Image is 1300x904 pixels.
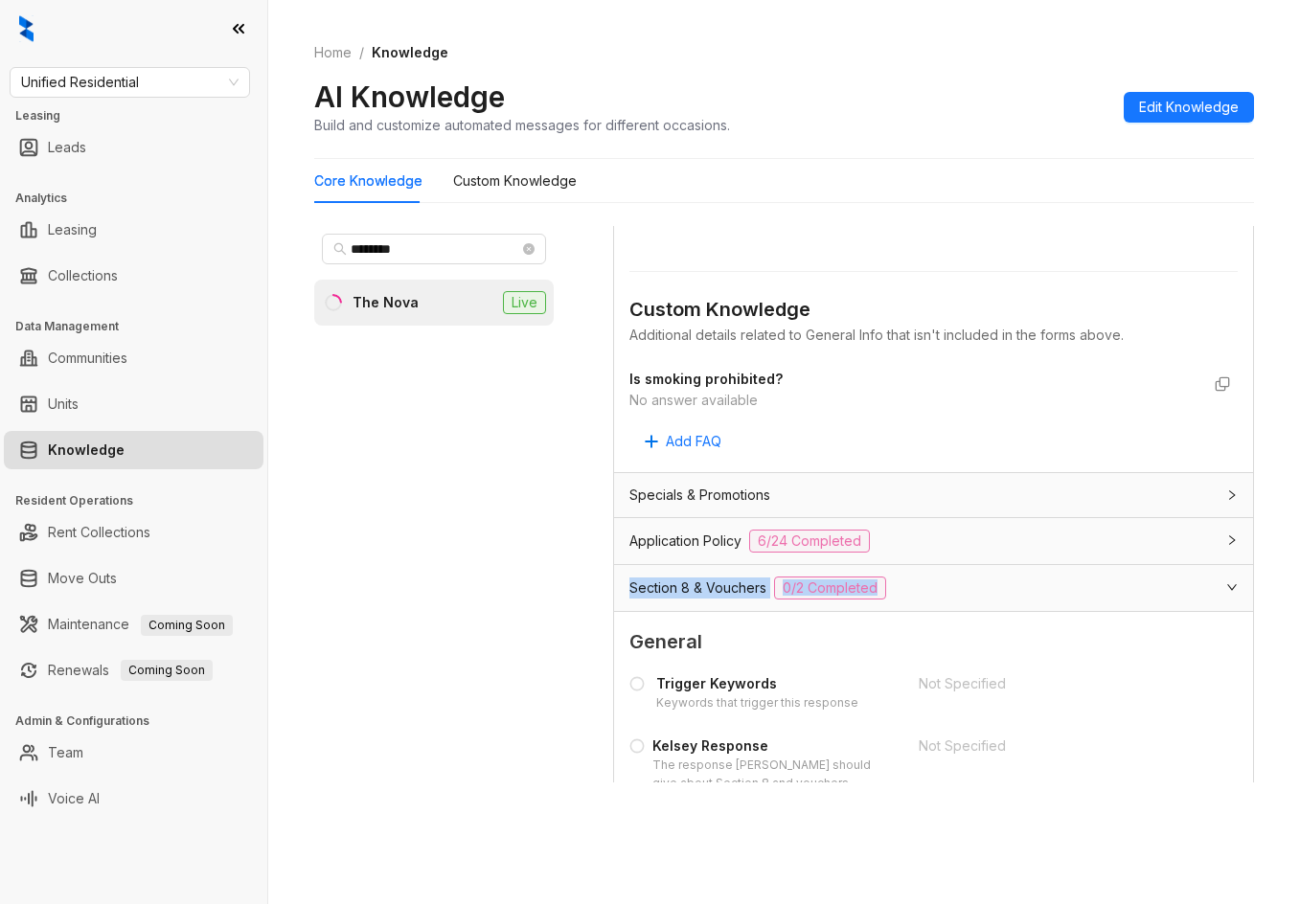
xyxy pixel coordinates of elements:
[629,627,1238,657] span: General
[4,513,263,552] li: Rent Collections
[48,385,79,423] a: Units
[15,107,267,124] h3: Leasing
[614,518,1253,564] div: Application Policy6/24 Completed
[1226,581,1238,593] span: expanded
[48,513,150,552] a: Rent Collections
[15,492,267,509] h3: Resident Operations
[15,190,267,207] h3: Analytics
[1139,97,1239,118] span: Edit Knowledge
[310,42,355,63] a: Home
[614,473,1253,517] div: Specials & Promotions
[774,576,886,599] span: 0/2 Completed
[48,734,83,772] a: Team
[629,371,783,387] strong: Is smoking prohibited?
[4,559,263,598] li: Move Outs
[48,257,118,295] a: Collections
[4,651,263,689] li: Renewals
[48,780,100,818] a: Voice AI
[453,170,577,192] div: Custom Knowledge
[4,128,263,167] li: Leads
[523,243,535,255] span: close-circle
[48,559,117,598] a: Move Outs
[629,577,766,599] span: Section 8 & Vouchers
[4,339,263,377] li: Communities
[656,694,858,712] div: Keywords that trigger this response
[48,128,86,167] a: Leads
[629,390,1199,411] div: No answer available
[919,735,1185,757] div: Not Specified
[656,673,858,694] div: Trigger Keywords
[652,757,896,793] div: The response [PERSON_NAME] should give about Section 8 and vouchers
[333,242,347,256] span: search
[141,615,233,636] span: Coming Soon
[629,426,737,457] button: Add FAQ
[15,318,267,335] h3: Data Management
[629,531,741,552] span: Application Policy
[314,170,422,192] div: Core Knowledge
[4,734,263,772] li: Team
[48,339,127,377] a: Communities
[21,68,239,97] span: Unified Residential
[666,431,721,452] span: Add FAQ
[652,735,896,757] div: Kelsey Response
[19,15,34,42] img: logo
[629,485,770,506] span: Specials & Promotions
[4,385,263,423] li: Units
[919,673,1185,694] div: Not Specified
[48,651,213,689] a: RenewalsComing Soon
[48,211,97,249] a: Leasing
[1226,489,1238,501] span: collapsed
[314,115,730,135] div: Build and customize automated messages for different occasions.
[372,44,448,60] span: Knowledge
[629,295,1238,325] div: Custom Knowledge
[314,79,505,115] h2: AI Knowledge
[353,292,419,313] div: The Nova
[15,712,267,730] h3: Admin & Configurations
[503,291,546,314] span: Live
[4,780,263,818] li: Voice AI
[4,605,263,644] li: Maintenance
[359,42,364,63] li: /
[629,325,1238,346] div: Additional details related to General Info that isn't included in the forms above.
[48,431,125,469] a: Knowledge
[121,660,213,681] span: Coming Soon
[4,431,263,469] li: Knowledge
[1226,534,1238,546] span: collapsed
[749,530,870,553] span: 6/24 Completed
[4,211,263,249] li: Leasing
[1124,92,1254,123] button: Edit Knowledge
[4,257,263,295] li: Collections
[614,565,1253,611] div: Section 8 & Vouchers0/2 Completed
